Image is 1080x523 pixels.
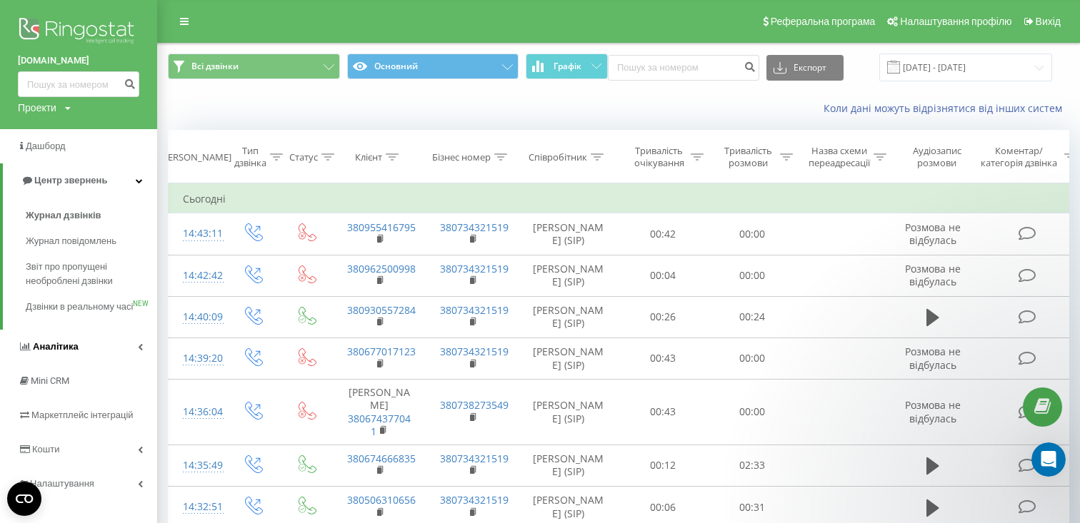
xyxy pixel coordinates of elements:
[191,61,239,72] span: Всі дзвінки
[26,260,150,288] span: Звіт про пропущені необроблені дзвінки
[619,445,708,486] td: 00:12
[608,55,759,81] input: Пошук за номером
[26,141,66,151] span: Дашборд
[7,482,41,516] button: Open CMP widget
[977,145,1061,169] div: Коментар/категорія дзвінка
[440,398,509,412] a: 380738273549
[708,445,797,486] td: 02:33
[18,14,139,50] img: Ringostat logo
[348,412,411,438] a: 380674377041
[708,337,797,379] td: 00:00
[631,145,687,169] div: Тривалість очікування
[824,101,1069,115] a: Коли дані можуть відрізнятися вiд інших систем
[26,203,157,228] a: Журнал дзвінків
[440,452,509,465] a: 380734321519
[183,493,211,521] div: 14:32:51
[554,61,581,71] span: Графік
[333,380,426,445] td: [PERSON_NAME]
[32,444,59,455] span: Кошти
[26,228,157,254] a: Журнал повідомлень
[234,145,266,169] div: Тип дзвінка
[432,151,491,163] div: Бізнес номер
[18,54,139,68] a: [DOMAIN_NAME]
[183,303,211,331] div: 14:40:09
[771,16,876,27] span: Реферальна програма
[347,54,519,79] button: Основний
[26,294,157,320] a: Дзвінки в реальному часіNEW
[159,151,231,163] div: [PERSON_NAME]
[355,151,382,163] div: Клієнт
[619,380,708,445] td: 00:43
[18,71,139,97] input: Пошук за номером
[31,410,134,420] span: Маркетплейс інтеграцій
[708,296,797,337] td: 00:24
[905,345,961,371] span: Розмова не відбулась
[1031,442,1066,477] iframe: Intercom live chat
[519,213,619,255] td: [PERSON_NAME] (SIP)
[519,337,619,379] td: [PERSON_NAME] (SIP)
[347,345,416,358] a: 380677017123
[440,345,509,358] a: 380734321519
[440,303,509,317] a: 380734321519
[526,54,608,79] button: Графік
[183,262,211,290] div: 14:42:42
[31,375,69,386] span: Mini CRM
[183,345,211,372] div: 14:39:20
[766,55,844,81] button: Експорт
[619,296,708,337] td: 00:26
[18,101,56,115] div: Проекти
[440,262,509,275] a: 380734321519
[347,493,416,507] a: 380506310656
[708,380,797,445] td: 00:00
[905,220,961,247] span: Розмова не відбулась
[3,163,157,198] a: Центр звернень
[347,303,416,317] a: 380930557284
[708,213,797,255] td: 00:00
[183,398,211,426] div: 14:36:04
[708,255,797,296] td: 00:00
[519,255,619,296] td: [PERSON_NAME] (SIP)
[289,151,318,163] div: Статус
[1036,16,1061,27] span: Вихід
[183,452,211,479] div: 14:35:49
[905,262,961,288] span: Розмова не відбулась
[720,145,776,169] div: Тривалість розмови
[905,398,961,425] span: Розмова не відбулась
[183,220,211,248] div: 14:43:11
[347,452,416,465] a: 380674666835
[519,380,619,445] td: [PERSON_NAME] (SIP)
[900,16,1011,27] span: Налаштування профілю
[619,213,708,255] td: 00:42
[440,493,509,507] a: 380734321519
[440,220,509,234] a: 380734321519
[26,254,157,294] a: Звіт про пропущені необроблені дзвінки
[34,175,107,186] span: Центр звернень
[519,445,619,486] td: [PERSON_NAME] (SIP)
[902,145,971,169] div: Аудіозапис розмови
[30,478,94,489] span: Налаштування
[519,296,619,337] td: [PERSON_NAME] (SIP)
[33,341,79,352] span: Аналiтика
[347,220,416,234] a: 380955416795
[809,145,870,169] div: Назва схеми переадресації
[26,300,133,314] span: Дзвінки в реальному часі
[347,262,416,275] a: 380962500998
[26,208,101,223] span: Журнал дзвінків
[168,54,340,79] button: Всі дзвінки
[26,234,116,248] span: Журнал повідомлень
[619,255,708,296] td: 00:04
[529,151,587,163] div: Співробітник
[619,337,708,379] td: 00:43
